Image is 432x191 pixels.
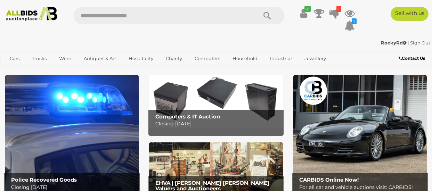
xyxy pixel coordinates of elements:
[5,64,27,76] a: Office
[344,19,355,32] a: 1
[155,113,220,120] b: Computers & IT Auction
[352,18,357,24] i: 1
[27,53,51,64] a: Trucks
[250,7,285,24] button: Search
[304,6,311,12] i: ✔
[58,64,116,76] a: [GEOGRAPHIC_DATA]
[79,53,121,64] a: Antiques & Art
[381,40,407,45] strong: RockyRd
[300,53,331,64] a: Jewellery
[399,55,427,62] a: Contact Us
[124,53,158,64] a: Hospitality
[3,7,60,21] img: Allbids.com.au
[161,53,187,64] a: Charity
[11,176,77,183] b: Police Recovered Goods
[149,75,283,128] a: Computers & IT Auction Computers & IT Auction Closing [DATE]
[155,119,280,128] p: Closing [DATE]
[391,7,429,21] a: Sell with us
[381,40,408,45] a: RockyRd
[329,7,340,19] a: 1
[299,7,309,19] a: ✔
[190,53,225,64] a: Computers
[399,56,425,61] b: Contact Us
[228,53,262,64] a: Household
[266,53,296,64] a: Industrial
[336,6,341,12] i: 1
[5,53,24,64] a: Cars
[408,40,409,45] span: |
[55,53,76,64] a: Wine
[31,64,54,76] a: Sports
[410,40,430,45] a: Sign Out
[299,176,359,183] b: CARBIDS Online Now!
[149,75,283,128] img: Computers & IT Auction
